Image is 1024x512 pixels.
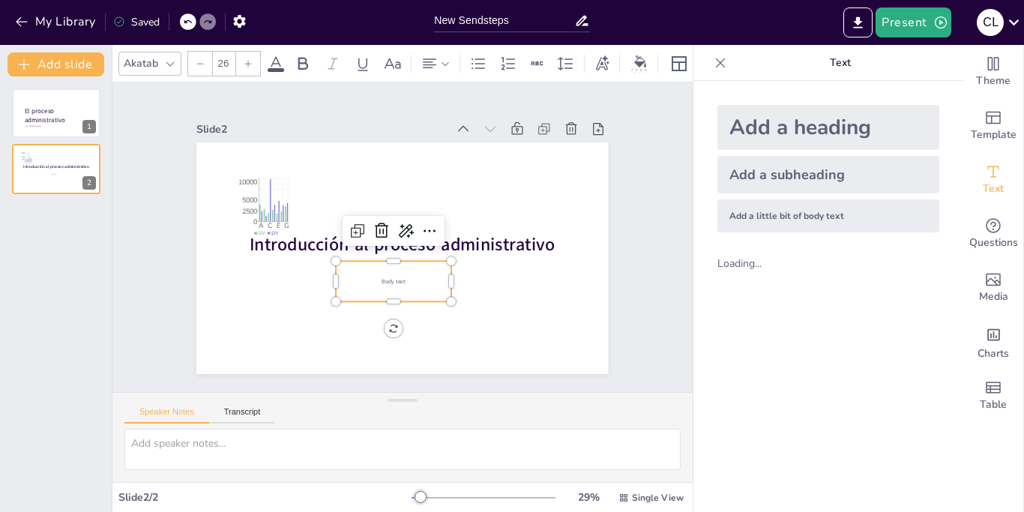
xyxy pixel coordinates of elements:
button: Export to PowerPoint [843,7,873,37]
div: Text effects [591,52,613,76]
span: Por: [PERSON_NAME] [25,125,41,127]
div: 2 [82,176,96,190]
div: Add a subheading [717,156,939,193]
span: Charts [978,346,1009,362]
span: pv [28,163,29,165]
span: El proceso administrativo [25,107,65,125]
button: Speaker Notes [124,407,209,424]
tspan: E [29,161,31,163]
tspan: 2500 [539,176,556,191]
div: Akatab [121,53,161,73]
tspan: C [519,175,527,185]
div: Loading... [717,256,787,271]
span: Body text [52,173,57,175]
tspan: A [25,161,27,163]
div: 2 [12,144,100,193]
tspan: E [512,180,519,190]
span: Single View [632,492,684,504]
button: Present [876,7,951,37]
span: Body text [376,185,400,204]
span: Template [971,127,1017,143]
div: C L [977,9,1004,36]
button: C L [977,7,1004,37]
div: 1 [82,120,96,133]
div: Get real-time input from your audience [963,207,1023,261]
div: Add images, graphics, shapes or video [963,261,1023,315]
tspan: 2500 [22,158,25,160]
span: uv [521,165,532,177]
input: Insert title [434,10,574,31]
span: Table [980,397,1007,413]
div: Slide 2 [415,222,639,359]
div: Add ready made slides [963,99,1023,153]
button: Transcript [209,407,276,424]
div: 1 [12,88,100,138]
tspan: 0 [534,172,541,182]
button: My Library [11,10,102,34]
span: Media [979,289,1008,305]
tspan: 5000 [22,156,25,158]
div: Background color [629,55,651,71]
div: Layout [667,52,691,76]
span: uv [25,163,27,165]
div: Saved [113,15,160,29]
button: Add slide [7,52,104,76]
tspan: A [526,171,535,181]
span: Introducción al proceso administrativo [23,163,89,169]
div: 29 % [570,490,606,505]
tspan: G [31,161,32,163]
tspan: 5000 [544,185,561,200]
span: Questions [969,235,1018,251]
div: Change the overall theme [963,45,1023,99]
div: Add a little bit of body text [717,199,939,232]
span: Text [983,181,1004,197]
span: Theme [976,73,1011,89]
div: Add charts and graphs [963,315,1023,369]
div: Add a table [963,369,1023,423]
span: pv [510,172,521,184]
tspan: 0 [24,160,25,163]
p: Text [732,45,948,81]
tspan: G [504,184,513,194]
tspan: 10000 [21,151,25,154]
div: Add text boxes [963,153,1023,207]
tspan: C [27,161,28,163]
div: Slide 2 / 2 [118,490,412,505]
div: Add a heading [717,105,939,150]
tspan: 10000 [553,199,574,217]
